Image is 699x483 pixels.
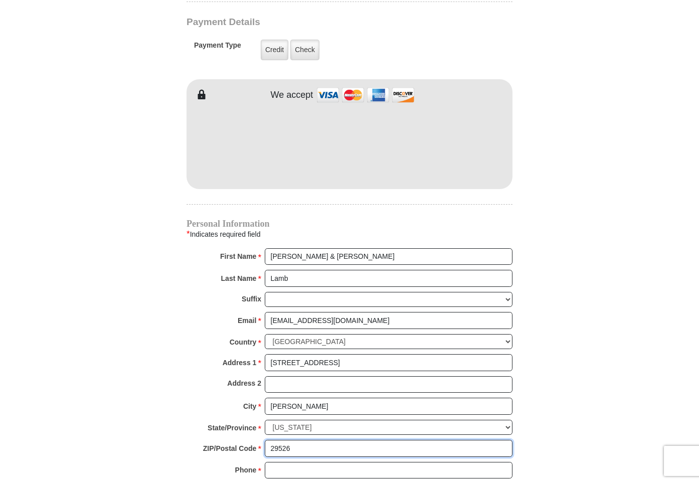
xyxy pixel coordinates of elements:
[235,463,257,477] strong: Phone
[223,356,257,370] strong: Address 1
[271,90,313,101] h4: We accept
[243,399,256,413] strong: City
[187,228,512,241] div: Indicates required field
[242,292,261,306] strong: Suffix
[290,40,319,60] label: Check
[194,41,241,55] h5: Payment Type
[208,421,256,435] strong: State/Province
[220,249,256,263] strong: First Name
[238,313,256,328] strong: Email
[230,335,257,349] strong: Country
[203,441,257,455] strong: ZIP/Postal Code
[227,376,261,390] strong: Address 2
[261,40,288,60] label: Credit
[315,84,416,106] img: credit cards accepted
[187,17,442,28] h3: Payment Details
[221,271,257,285] strong: Last Name
[187,220,512,228] h4: Personal Information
